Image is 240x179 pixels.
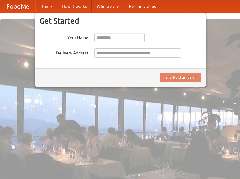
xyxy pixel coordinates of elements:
[92,0,124,13] a: Who we are
[124,0,161,13] a: Recipe videos
[39,33,88,41] label: Your Name
[39,48,88,56] label: Delivery Address
[57,0,92,13] a: How it works
[160,73,201,82] button: Find Restaurants!
[35,0,57,13] a: Home
[39,16,201,25] h3: Get Started
[0,0,35,13] a: FoodMe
